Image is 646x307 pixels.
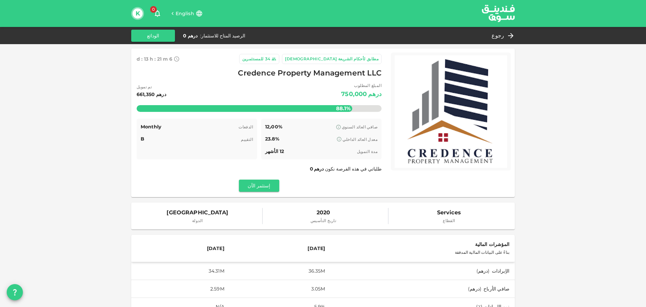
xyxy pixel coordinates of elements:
[285,56,379,62] div: مطابق لأحكام الشريعة [DEMOGRAPHIC_DATA]
[492,31,504,40] span: رجوع
[476,268,490,274] span: ( درهم )
[310,166,313,172] span: 0
[342,124,378,129] span: صافي العائد السنوي
[131,280,230,298] td: 2.59M
[169,56,172,62] span: 6
[163,56,168,62] span: m
[141,136,144,142] span: B
[341,82,382,89] span: المبلغ المطلوب
[241,137,253,142] span: التقييم
[183,32,198,39] div: درهم 0
[336,248,509,256] div: بناءً على البيانات المالية المدققة
[131,30,175,42] button: الودائع
[314,166,324,172] span: درهم
[150,56,156,62] span: h :
[357,149,378,154] span: مدة التمويل
[265,136,279,142] span: 23.8%
[176,10,194,17] span: English
[482,0,515,26] a: logo
[230,280,331,298] td: 3.05M
[265,56,271,62] div: 34
[265,148,284,154] span: 12 الأشهر
[131,262,230,280] td: 34.31M
[144,56,148,62] span: 13
[395,55,507,168] img: Marketplace Logo
[137,56,143,62] span: d :
[242,56,264,62] div: للمستثمرين
[492,268,509,274] span: الإيرادات
[238,67,382,80] span: Credence Property Management LLC
[7,284,23,300] button: question
[311,208,336,217] span: 2020
[437,208,461,217] span: Services
[311,217,336,224] span: تاريخ التأسيس
[133,8,143,19] button: K
[137,84,166,90] span: تم تمويل
[150,6,157,13] span: 0
[141,124,161,130] span: Monthly
[167,208,228,217] span: [GEOGRAPHIC_DATA]
[230,262,331,280] td: 36.35M
[265,124,282,130] span: 12٫00%
[343,137,378,142] span: معدل العائد الداخلي
[167,217,228,224] span: الدولة
[437,217,461,224] span: القطاع
[336,240,509,248] div: المؤشرات المالية
[468,286,481,292] span: ( درهم )
[239,180,279,192] button: إستثمر الآن
[483,286,509,292] span: صافي الأرباح
[200,32,245,39] div: الرصيد المتاح للاستثمار :
[151,7,164,20] button: 0
[157,56,161,62] span: 21
[230,235,331,262] th: [DATE]
[473,0,524,26] img: logo
[239,124,253,129] span: الدفعات
[309,166,382,172] span: طلباتي في هذه الفرصة نكون
[131,235,230,262] th: [DATE]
